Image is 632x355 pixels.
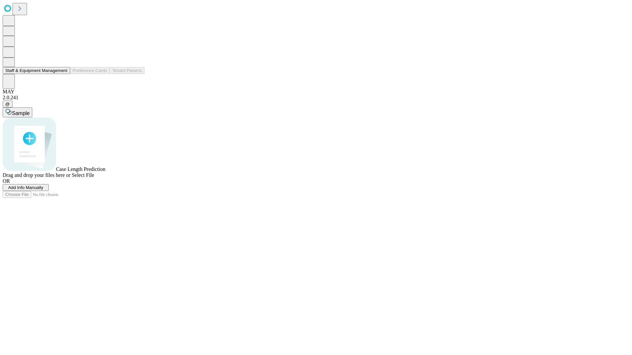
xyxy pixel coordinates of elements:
span: Add Info Manually [8,185,43,190]
button: Tenant Params [110,67,145,74]
span: OR [3,178,10,184]
span: Drag and drop your files here or [3,172,70,178]
span: Select File [72,172,94,178]
span: Sample [12,110,30,116]
div: MAY [3,89,629,95]
button: Sample [3,107,32,117]
span: Case Length Prediction [56,166,105,172]
div: 2.0.241 [3,95,629,101]
button: Preference Cards [70,67,110,74]
button: Staff & Equipment Management [3,67,70,74]
span: @ [5,102,10,106]
button: @ [3,101,13,107]
button: Add Info Manually [3,184,49,191]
